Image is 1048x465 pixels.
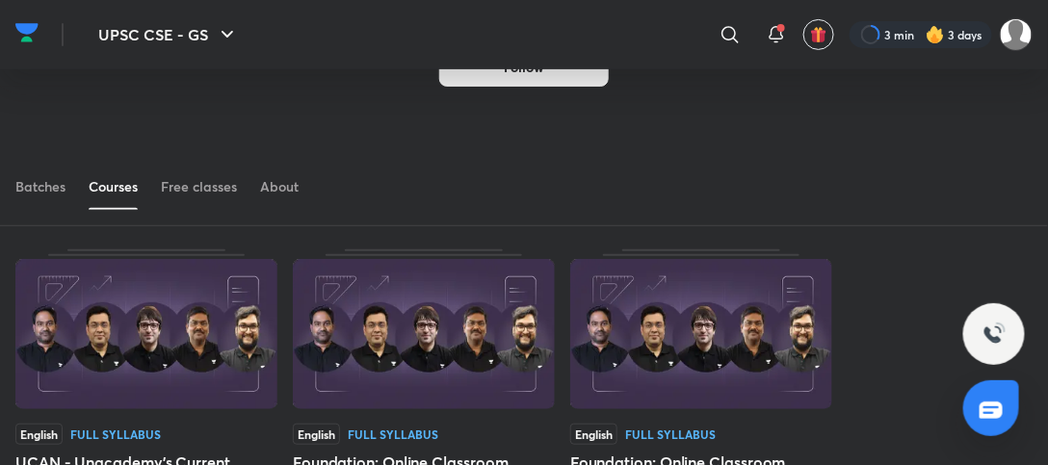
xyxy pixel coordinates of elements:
div: Courses [89,177,138,196]
div: Full Syllabus [70,428,161,440]
div: Full Syllabus [625,428,716,440]
a: Courses [89,164,138,210]
div: Full Syllabus [348,428,438,440]
a: Company Logo [15,18,39,52]
span: English [293,424,340,445]
img: streak [926,25,945,44]
img: ADITYA [1000,18,1033,51]
button: avatar [803,19,834,50]
button: UPSC CSE - GS [87,15,250,54]
a: About [260,164,299,210]
a: Free classes [161,164,237,210]
img: avatar [810,26,827,43]
div: Free classes [161,177,237,196]
img: Thumbnail [293,259,555,409]
div: About [260,177,299,196]
img: Thumbnail [570,259,832,409]
div: Batches [15,177,65,196]
a: Batches [15,164,65,210]
span: English [570,424,617,445]
span: English [15,424,63,445]
img: ttu [982,323,1006,346]
img: Company Logo [15,18,39,47]
img: Thumbnail [15,259,277,409]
